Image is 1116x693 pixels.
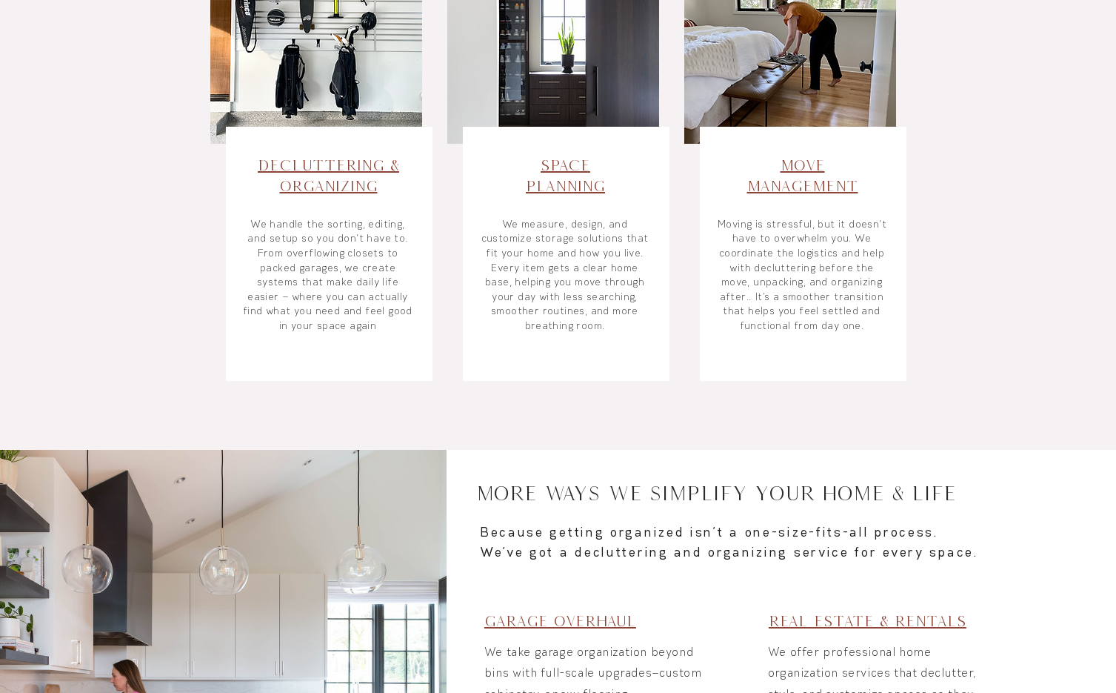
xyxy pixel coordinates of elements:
h2: More WAYS We Simplify Your Home & Life [476,480,963,508]
a: We measure, design, and customize storage solutions that fit your home and how you live. Every it... [482,217,649,332]
p: We handle the sorting, editing, and setup so you don’t have to. From overflowing closets to packe... [241,217,416,334]
p: Moving is stressful, but it doesn’t have to overwhelm you. We coordinate the logistics and help w... [715,217,890,334]
a: Garage Overhaul [484,612,636,629]
a: Real Estate & Rentals [769,612,966,629]
a: SpacePlanning [526,156,605,194]
span: Move Management​ [747,156,858,194]
a: Decluttering & Organizing [258,156,399,194]
p: Because getting organized isn’t a one-size-fits-all process. We’ve got a decluttering and organiz... [481,522,999,562]
a: MoveManagement​ [747,156,858,194]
